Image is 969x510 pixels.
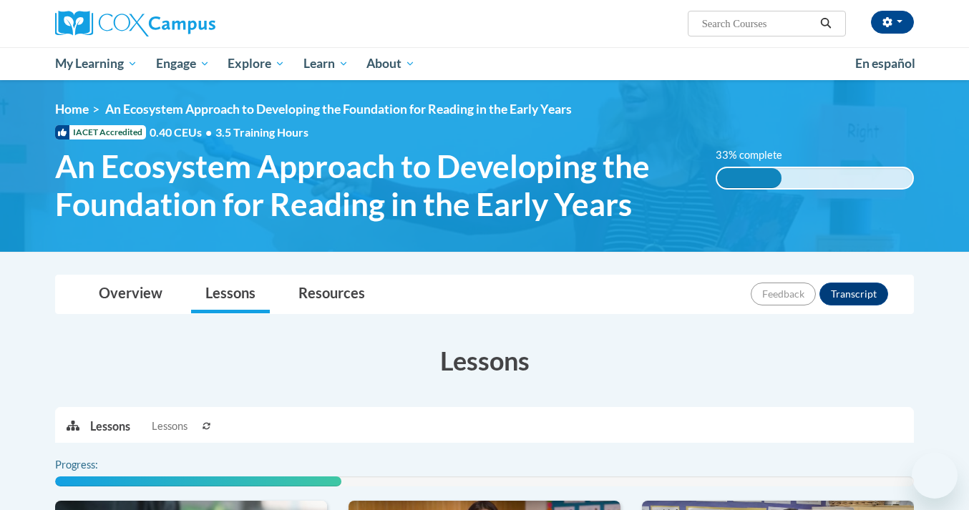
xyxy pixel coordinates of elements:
[55,55,137,72] span: My Learning
[105,102,572,117] span: An Ecosystem Approach to Developing the Foundation for Reading in the Early Years
[846,49,925,79] a: En español
[303,55,349,72] span: Learn
[55,11,215,36] img: Cox Campus
[855,56,915,71] span: En español
[84,275,177,313] a: Overview
[34,47,935,80] div: Main menu
[205,125,212,139] span: •
[358,47,425,80] a: About
[55,125,146,139] span: IACET Accredited
[815,15,837,32] button: Search
[55,343,914,378] h3: Lessons
[55,102,89,117] a: Home
[294,47,358,80] a: Learn
[46,47,147,80] a: My Learning
[55,11,327,36] a: Cox Campus
[218,47,294,80] a: Explore
[912,453,958,499] iframe: Button to launch messaging window
[819,283,888,305] button: Transcript
[150,124,215,140] span: 0.40 CEUs
[716,147,798,163] label: 33% complete
[871,11,914,34] button: Account Settings
[215,125,308,139] span: 3.5 Training Hours
[191,275,270,313] a: Lessons
[152,418,188,434] span: Lessons
[55,147,694,223] span: An Ecosystem Approach to Developing the Foundation for Reading in the Early Years
[228,55,285,72] span: Explore
[90,418,130,434] p: Lessons
[366,55,415,72] span: About
[751,283,816,305] button: Feedback
[55,457,137,473] label: Progress:
[284,275,379,313] a: Resources
[701,15,815,32] input: Search Courses
[147,47,219,80] a: Engage
[717,168,781,188] div: 33% complete
[156,55,210,72] span: Engage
